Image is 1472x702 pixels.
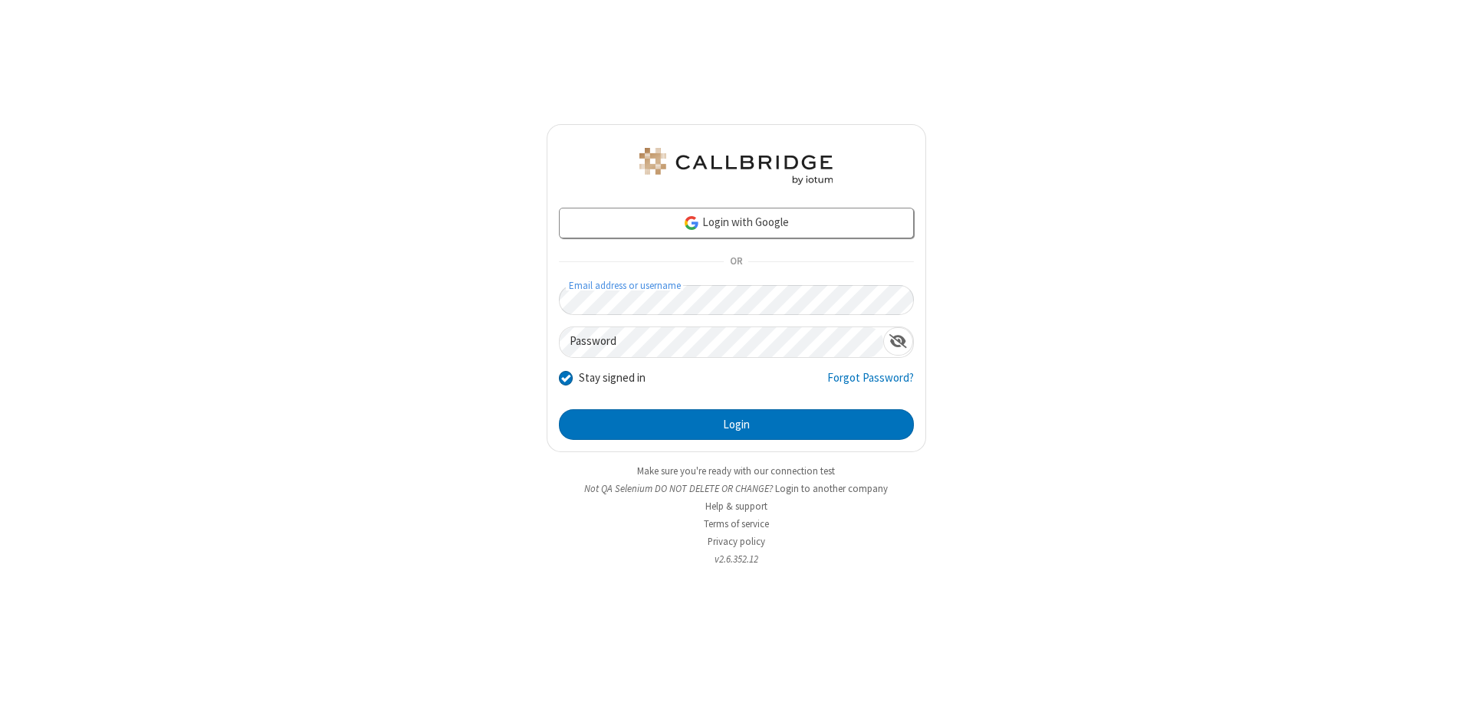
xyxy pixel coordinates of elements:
li: Not QA Selenium DO NOT DELETE OR CHANGE? [547,481,926,496]
img: QA Selenium DO NOT DELETE OR CHANGE [636,148,836,185]
a: Forgot Password? [827,369,914,399]
span: OR [724,251,748,273]
button: Login [559,409,914,440]
input: Email address or username [559,285,914,315]
div: Show password [883,327,913,356]
input: Password [560,327,883,357]
a: Help & support [705,500,767,513]
a: Privacy policy [708,535,765,548]
label: Stay signed in [579,369,646,387]
a: Terms of service [704,517,769,530]
a: Make sure you're ready with our connection test [637,464,835,477]
img: google-icon.png [683,215,700,231]
li: v2.6.352.12 [547,552,926,566]
a: Login with Google [559,208,914,238]
button: Login to another company [775,481,888,496]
